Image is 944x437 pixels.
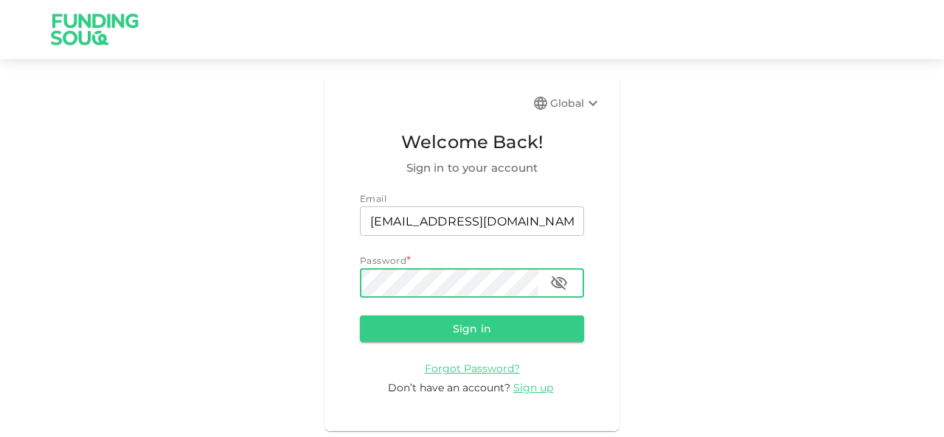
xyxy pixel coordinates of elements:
[360,128,584,156] span: Welcome Back!
[425,361,520,375] a: Forgot Password?
[360,315,584,342] button: Sign in
[550,94,602,112] div: Global
[513,381,553,394] span: Sign up
[360,268,538,298] input: password
[360,159,584,177] span: Sign in to your account
[388,381,510,394] span: Don’t have an account?
[360,255,406,266] span: Password
[360,193,386,204] span: Email
[425,362,520,375] span: Forgot Password?
[360,206,584,236] input: email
